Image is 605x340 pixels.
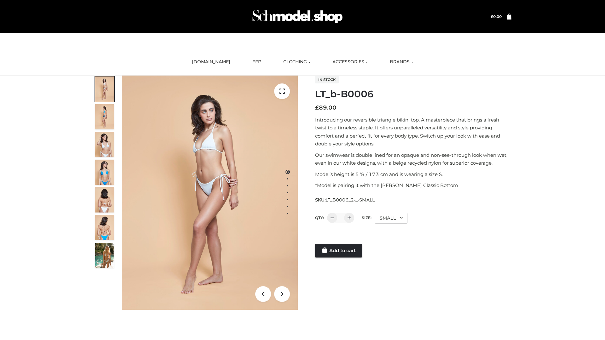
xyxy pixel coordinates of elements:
[315,181,511,190] p: *Model is pairing it with the [PERSON_NAME] Classic Bottom
[315,196,375,204] span: SKU:
[315,104,337,111] bdi: 89.00
[95,76,114,102] img: ArielClassicBikiniTop_CloudNine_AzureSky_OW114ECO_1-scaled.jpg
[375,213,407,224] div: SMALL
[491,14,502,19] a: £0.00
[95,104,114,129] img: ArielClassicBikiniTop_CloudNine_AzureSky_OW114ECO_2-scaled.jpg
[315,151,511,167] p: Our swimwear is double lined for an opaque and non-see-through look when wet, even in our white d...
[248,55,266,69] a: FFP
[385,55,418,69] a: BRANDS
[328,55,372,69] a: ACCESSORIES
[95,215,114,240] img: ArielClassicBikiniTop_CloudNine_AzureSky_OW114ECO_8-scaled.jpg
[315,215,324,220] label: QTY:
[315,88,511,100] h1: LT_b-B0006
[95,160,114,185] img: ArielClassicBikiniTop_CloudNine_AzureSky_OW114ECO_4-scaled.jpg
[187,55,235,69] a: [DOMAIN_NAME]
[95,132,114,157] img: ArielClassicBikiniTop_CloudNine_AzureSky_OW114ECO_3-scaled.jpg
[250,4,345,29] img: Schmodel Admin 964
[315,104,319,111] span: £
[326,197,375,203] span: LT_B0006_2-_-SMALL
[95,187,114,212] img: ArielClassicBikiniTop_CloudNine_AzureSky_OW114ECO_7-scaled.jpg
[315,116,511,148] p: Introducing our reversible triangle bikini top. A masterpiece that brings a fresh twist to a time...
[315,76,339,83] span: In stock
[315,244,362,258] a: Add to cart
[491,14,493,19] span: £
[95,243,114,268] img: Arieltop_CloudNine_AzureSky2.jpg
[279,55,315,69] a: CLOTHING
[362,215,372,220] label: Size:
[491,14,502,19] bdi: 0.00
[122,76,298,310] img: ArielClassicBikiniTop_CloudNine_AzureSky_OW114ECO_1
[315,170,511,178] p: Model’s height is 5 ‘8 / 173 cm and is wearing a size S.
